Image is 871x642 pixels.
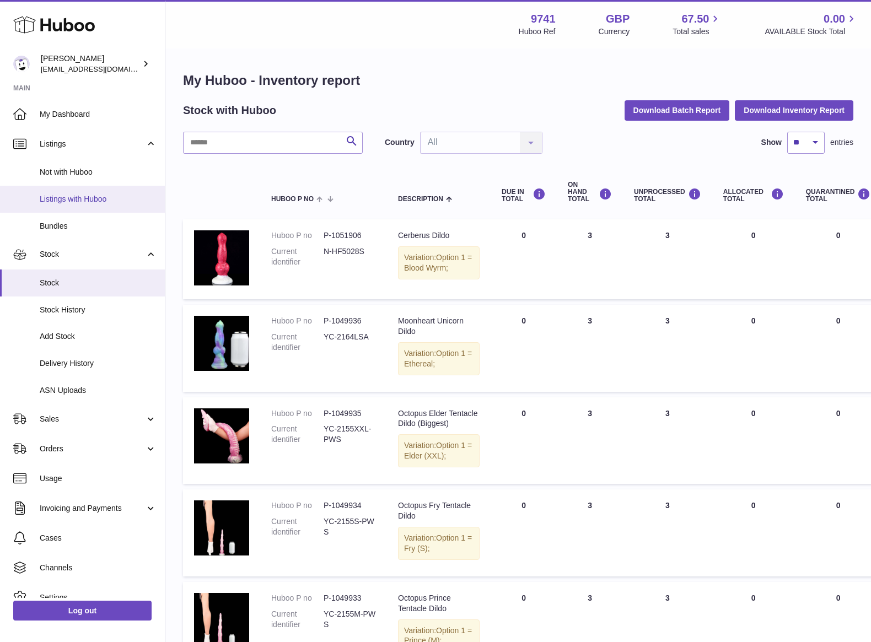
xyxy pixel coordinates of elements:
dd: P-1051906 [324,230,376,241]
span: 0 [836,316,841,325]
dt: Huboo P no [271,230,324,241]
dd: YC-2155XXL-PWS [324,424,376,445]
td: 0 [491,489,557,576]
dd: YC-2155M-PWS [324,609,376,630]
dt: Current identifier [271,424,324,445]
span: Settings [40,592,157,603]
h1: My Huboo - Inventory report [183,72,853,89]
div: Currency [599,26,630,37]
span: Channels [40,563,157,573]
td: 3 [623,397,712,484]
td: 0 [491,219,557,299]
img: product image [194,500,249,555]
div: ALLOCATED Total [723,188,784,203]
span: Bundles [40,221,157,231]
span: Cases [40,533,157,543]
label: Show [761,137,782,148]
td: 0 [491,305,557,392]
div: UNPROCESSED Total [634,188,701,203]
span: Orders [40,444,145,454]
div: Variation: [398,527,480,560]
span: AVAILABLE Stock Total [765,26,858,37]
img: ajcmarketingltd@gmail.com [13,56,30,72]
dt: Current identifier [271,332,324,353]
a: Log out [13,601,152,621]
span: Stock [40,278,157,288]
td: 0 [712,397,795,484]
span: ASN Uploads [40,385,157,396]
td: 3 [623,489,712,576]
td: 0 [712,489,795,576]
dd: N-HF5028S [324,246,376,267]
td: 0 [712,219,795,299]
span: Stock History [40,305,157,315]
dd: YC-2164LSA [324,332,376,353]
span: Huboo P no [271,196,314,203]
span: Add Stock [40,331,157,342]
dd: YC-2155S-PWS [324,516,376,537]
a: 67.50 Total sales [673,12,722,37]
dt: Huboo P no [271,408,324,419]
div: Variation: [398,342,480,375]
div: Variation: [398,434,480,467]
span: Listings with Huboo [40,194,157,204]
img: product image [194,316,249,371]
div: Octopus Fry Tentacle Dildo [398,500,480,521]
span: 0 [836,409,841,418]
span: 0 [836,231,841,240]
label: Country [385,137,415,148]
strong: GBP [606,12,630,26]
dd: P-1049935 [324,408,376,419]
td: 3 [623,219,712,299]
dt: Current identifier [271,516,324,537]
dd: P-1049936 [324,316,376,326]
td: 0 [712,305,795,392]
span: entries [830,137,853,148]
td: 3 [557,219,623,299]
td: 3 [557,397,623,484]
span: Not with Huboo [40,167,157,177]
div: ON HAND Total [568,181,612,203]
span: Option 1 = Blood Wyrm; [404,253,472,272]
span: 0 [836,594,841,602]
td: 3 [623,305,712,392]
span: Listings [40,139,145,149]
div: QUARANTINED Total [806,188,871,203]
span: Option 1 = Ethereal; [404,349,472,368]
dt: Current identifier [271,609,324,630]
img: product image [194,230,249,285]
img: product image [194,408,249,463]
div: Octopus Elder Tentacle Dildo (Biggest) [398,408,480,429]
span: Usage [40,473,157,484]
span: Total sales [673,26,722,37]
dt: Huboo P no [271,593,324,603]
span: Sales [40,414,145,424]
div: Octopus Prince Tentacle Dildo [398,593,480,614]
dt: Huboo P no [271,316,324,326]
span: Option 1 = Fry (S); [404,533,472,553]
dd: P-1049934 [324,500,376,511]
span: 67.50 [681,12,709,26]
div: Moonheart Unicorn Dildo [398,316,480,337]
span: [EMAIL_ADDRESS][DOMAIN_NAME] [41,64,162,73]
td: 3 [557,489,623,576]
span: 0.00 [824,12,845,26]
div: Huboo Ref [519,26,556,37]
div: DUE IN TOTAL [502,188,546,203]
dt: Huboo P no [271,500,324,511]
a: 0.00 AVAILABLE Stock Total [765,12,858,37]
strong: 9741 [531,12,556,26]
span: Option 1 = Elder (XXL); [404,441,472,460]
div: Cerberus Dildo [398,230,480,241]
dt: Current identifier [271,246,324,267]
div: [PERSON_NAME] [41,53,140,74]
button: Download Inventory Report [735,100,853,120]
span: Stock [40,249,145,260]
td: 0 [491,397,557,484]
span: 0 [836,501,841,510]
span: Invoicing and Payments [40,503,145,514]
dd: P-1049933 [324,593,376,603]
td: 3 [557,305,623,392]
div: Variation: [398,246,480,279]
h2: Stock with Huboo [183,103,276,118]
